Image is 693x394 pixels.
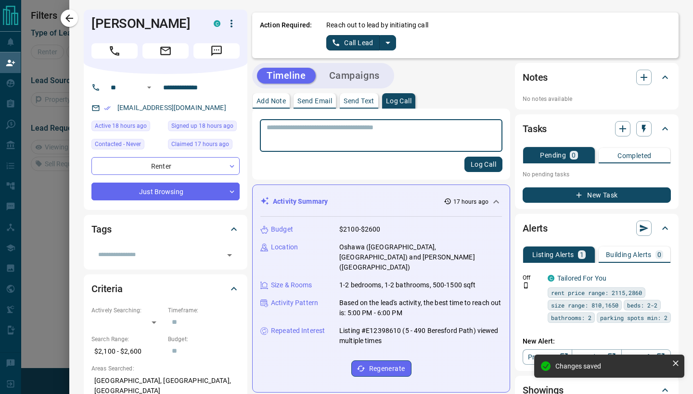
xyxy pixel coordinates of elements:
[260,193,502,210] div: Activity Summary17 hours ago
[168,335,240,344] p: Budget:
[142,43,189,59] span: Email
[193,43,240,59] span: Message
[168,306,240,315] p: Timeframe:
[572,152,576,159] p: 0
[223,248,236,262] button: Open
[271,242,298,252] p: Location
[606,251,652,258] p: Building Alerts
[271,326,325,336] p: Repeated Interest
[326,35,396,50] div: split button
[91,344,163,359] p: $2,100 - $2,600
[271,280,312,290] p: Size & Rooms
[551,288,642,297] span: rent price range: 2115,2860
[297,98,332,104] p: Send Email
[523,117,671,140] div: Tasks
[600,313,667,322] span: parking spots min: 2
[271,224,293,234] p: Budget
[523,66,671,89] div: Notes
[271,298,318,308] p: Activity Pattern
[339,224,380,234] p: $2100-$2600
[95,139,141,149] span: Contacted - Never
[551,313,591,322] span: bathrooms: 2
[523,273,542,282] p: Off
[386,98,411,104] p: Log Call
[91,281,123,296] h2: Criteria
[91,277,240,300] div: Criteria
[91,306,163,315] p: Actively Searching:
[171,121,233,131] span: Signed up 18 hours ago
[523,349,572,365] a: Property
[91,335,163,344] p: Search Range:
[91,121,163,134] div: Sun Oct 12 2025
[91,218,240,241] div: Tags
[91,43,138,59] span: Call
[273,197,328,207] p: Activity Summary
[171,139,229,149] span: Claimed 17 hours ago
[117,104,226,111] a: [EMAIL_ADDRESS][DOMAIN_NAME]
[339,326,502,346] p: Listing #E12398610 (5 - 490 Beresford Path) viewed multiple times
[523,167,671,182] p: No pending tasks
[572,349,621,365] a: Condos
[580,251,584,258] p: 1
[551,300,618,310] span: size range: 810,1650
[351,360,411,377] button: Regenerate
[214,20,220,27] div: condos.ca
[104,105,111,111] svg: Email Verified
[453,197,488,206] p: 17 hours ago
[339,242,502,272] p: Oshawa ([GEOGRAPHIC_DATA], [GEOGRAPHIC_DATA]) and [PERSON_NAME] ([GEOGRAPHIC_DATA])
[339,298,502,318] p: Based on the lead's activity, the best time to reach out is: 5:00 PM - 6:00 PM
[464,157,502,172] button: Log Call
[168,121,240,134] div: Sun Oct 12 2025
[326,35,380,50] button: Call Lead
[257,98,286,104] p: Add Note
[523,121,547,136] h2: Tasks
[326,20,428,30] p: Reach out to lead by initiating call
[523,282,529,289] svg: Push Notification Only
[320,68,389,84] button: Campaigns
[555,362,668,370] div: Changes saved
[523,95,671,103] p: No notes available
[339,280,476,290] p: 1-2 bedrooms, 1-2 bathrooms, 500-1500 sqft
[95,121,147,131] span: Active 18 hours ago
[91,157,240,175] div: Renter
[260,20,312,50] p: Action Required:
[548,275,554,282] div: condos.ca
[257,68,316,84] button: Timeline
[91,222,111,237] h2: Tags
[523,221,548,236] h2: Alerts
[91,183,240,200] div: Just Browsing
[617,152,652,159] p: Completed
[91,364,240,373] p: Areas Searched:
[621,349,671,365] a: Mr.Loft
[657,251,661,258] p: 0
[523,70,548,85] h2: Notes
[523,217,671,240] div: Alerts
[91,16,199,31] h1: [PERSON_NAME]
[523,336,671,346] p: New Alert:
[168,139,240,152] div: Sun Oct 12 2025
[532,251,574,258] p: Listing Alerts
[627,300,657,310] span: beds: 2-2
[540,152,566,159] p: Pending
[143,82,155,93] button: Open
[557,274,606,282] a: Tailored For You
[523,187,671,203] button: New Task
[344,98,374,104] p: Send Text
